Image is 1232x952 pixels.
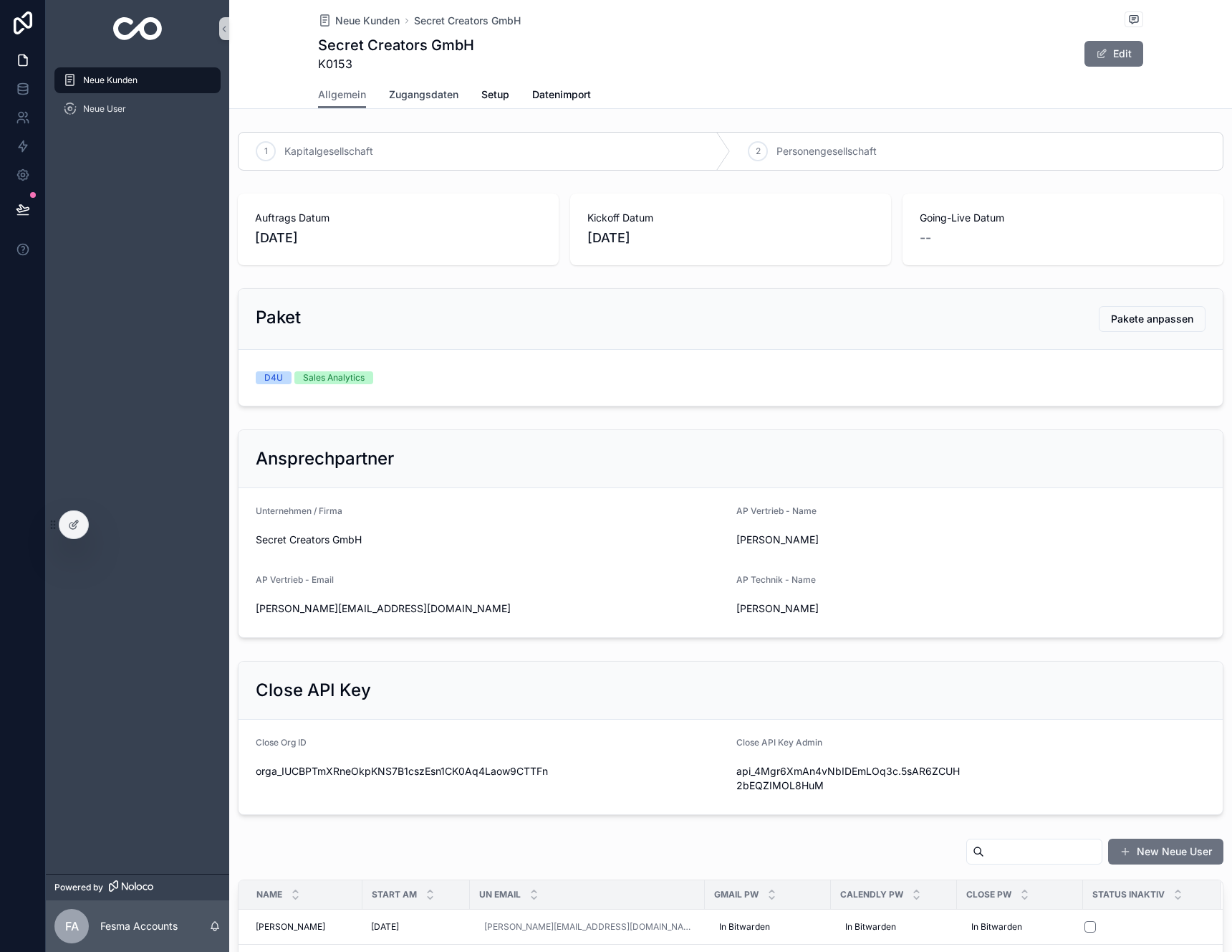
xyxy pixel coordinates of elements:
[920,211,1206,225] span: Going-Live Datum
[736,764,966,793] span: api_4Mgr6XmAn4vNbIDEmLOq3c.5sAR6ZCUH2bEQZIMOL8HuM
[256,921,354,933] a: [PERSON_NAME]
[372,889,417,900] span: Start am
[587,211,874,225] span: Kickoff Datum
[840,889,903,900] span: Calendly Pw
[1099,306,1205,332] button: Pakete anpassen
[839,915,948,938] a: In Bitwarden
[256,679,371,702] h2: Close API Key
[65,918,79,935] span: FA
[256,601,725,616] span: [PERSON_NAME][EMAIL_ADDRESS][DOMAIN_NAME]
[264,146,268,157] span: 1
[83,103,126,115] span: Neue User
[587,228,874,248] span: [DATE]
[484,921,690,933] a: [PERSON_NAME][EMAIL_ADDRESS][DOMAIN_NAME]
[83,75,138,86] span: Neue Kunden
[481,82,509,110] a: Setup
[318,55,474,72] span: K0153
[255,228,542,248] span: [DATE]
[532,87,591,102] span: Datenimport
[736,533,966,547] span: [PERSON_NAME]
[478,915,696,938] a: [PERSON_NAME][EMAIL_ADDRESS][DOMAIN_NAME]
[256,737,307,748] span: Close Org ID
[46,57,229,141] div: scrollable content
[736,505,817,516] span: AP Vertrieb - Name
[719,921,770,933] span: In Bitwarden
[481,87,509,102] span: Setup
[966,915,1074,938] a: In Bitwarden
[256,921,325,933] span: [PERSON_NAME]
[256,574,334,585] span: AP Vertrieb - Email
[256,505,342,516] span: Unternehmen / Firma
[318,87,366,102] span: Allgemein
[264,371,283,384] div: D4U
[284,144,373,158] span: Kapitalgesellschaft
[256,447,394,470] h2: Ansprechpartner
[736,737,822,748] span: Close API Key Admin
[256,533,725,547] span: Secret Creators GmbH
[920,228,931,248] span: --
[318,14,400,28] a: Neue Kunden
[736,574,816,585] span: AP Technik - Name
[1084,41,1143,67] button: Edit
[335,14,400,28] span: Neue Kunden
[54,96,221,122] a: Neue User
[46,874,229,900] a: Powered by
[1108,839,1223,865] button: New Neue User
[1111,312,1193,326] span: Pakete anpassen
[255,211,542,225] span: Auftrags Datum
[303,371,365,384] div: Sales Analytics
[318,35,474,55] h1: Secret Creators GmbH
[736,601,966,616] span: [PERSON_NAME]
[256,306,301,329] h2: Paket
[54,882,103,893] span: Powered by
[256,764,725,779] span: orga_IUCBPTmXRneOkpKNS7B1cszEsn1CK0Aq4Laow9CTTFn
[532,82,591,110] a: Datenimport
[113,17,163,40] img: App logo
[756,146,761,157] span: 2
[371,921,399,933] span: [DATE]
[371,921,461,933] a: [DATE]
[54,67,221,93] a: Neue Kunden
[389,87,458,102] span: Zugangsdaten
[776,144,877,158] span: Personengesellschaft
[971,921,1022,933] span: In Bitwarden
[966,889,1011,900] span: Close Pw
[714,889,759,900] span: Gmail Pw
[318,82,366,109] a: Allgemein
[1092,889,1165,900] span: Status Inaktiv
[414,14,521,28] a: Secret Creators GmbH
[713,915,822,938] a: In Bitwarden
[389,82,458,110] a: Zugangsdaten
[845,921,896,933] span: In Bitwarden
[479,889,521,900] span: UN Email
[256,889,282,900] span: Name
[100,919,178,933] p: Fesma Accounts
